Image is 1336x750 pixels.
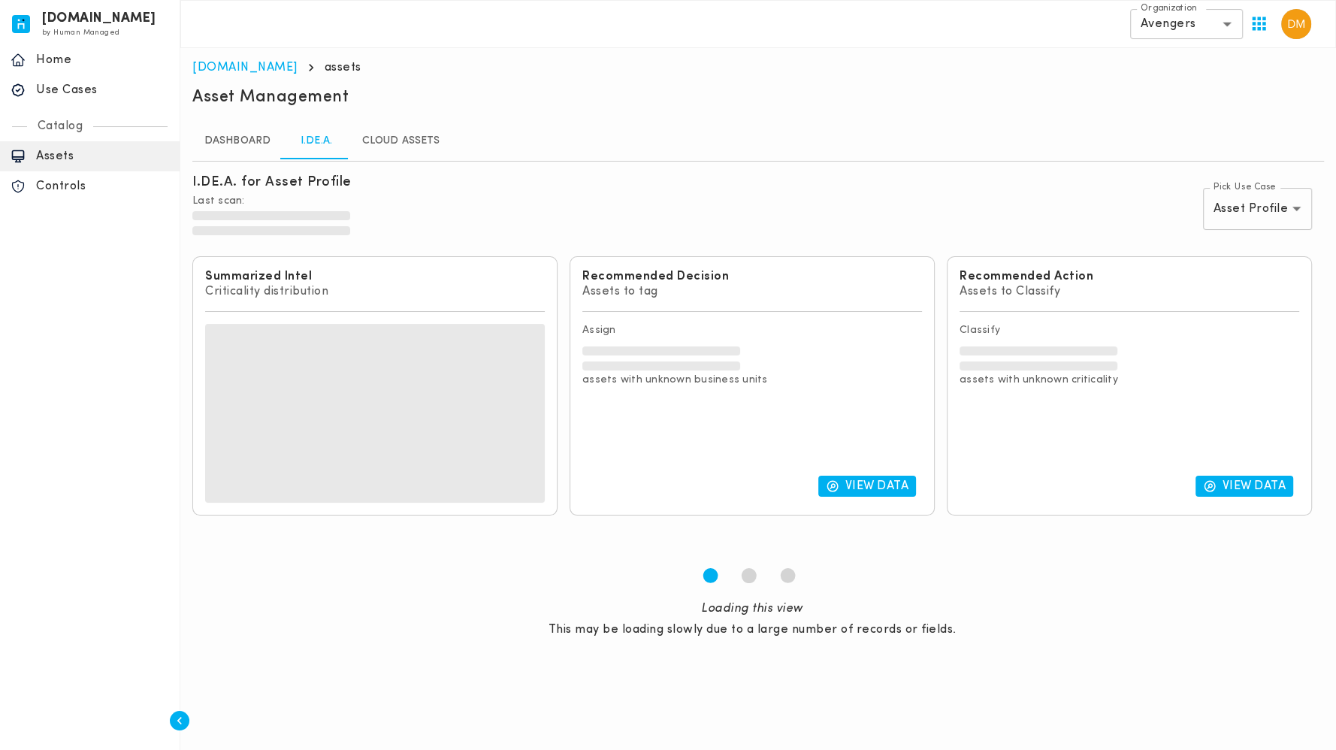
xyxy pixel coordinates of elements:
[549,601,957,616] div: Loading this view
[960,284,1299,299] p: Assets to Classify
[42,29,119,37] span: by Human Managed
[582,373,922,387] p: assets with unknown business units
[192,174,352,192] h6: I.DE.A. for Asset Profile
[350,123,452,159] a: Cloud Assets
[205,269,545,284] h6: Summarized Intel
[36,83,169,98] p: Use Cases
[582,269,922,284] h6: Recommended Decision
[192,60,1324,75] nav: breadcrumb
[845,479,909,494] p: View Data
[27,119,94,134] p: Catalog
[1203,188,1313,230] div: Asset Profile
[192,195,746,238] p: Last scan:
[582,284,922,299] p: Assets to tag
[36,179,169,194] p: Controls
[192,123,283,159] a: Dashboard
[12,15,30,33] img: invicta.io
[192,87,349,108] h5: Asset Management
[1214,181,1276,194] label: Pick Use Case
[1275,3,1317,45] button: User
[1130,9,1243,39] div: Avengers
[283,123,350,159] a: I.DE.A.
[42,14,156,24] h6: [DOMAIN_NAME]
[325,60,361,75] p: assets
[36,149,169,164] p: Assets
[960,324,1299,337] p: Classify
[1141,2,1197,15] label: Organization
[960,373,1299,387] p: assets with unknown criticality
[818,476,917,497] button: View Data
[960,269,1299,284] h6: Recommended Action
[1223,479,1286,494] p: View Data
[192,62,298,74] a: [DOMAIN_NAME]
[549,622,957,637] div: This may be loading slowly due to a large number of records or fields.
[582,324,922,337] p: Assign
[1195,476,1294,497] button: View Data
[205,284,545,299] p: Criticality distribution
[36,53,169,68] p: Home
[1281,9,1311,39] img: David Medallo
